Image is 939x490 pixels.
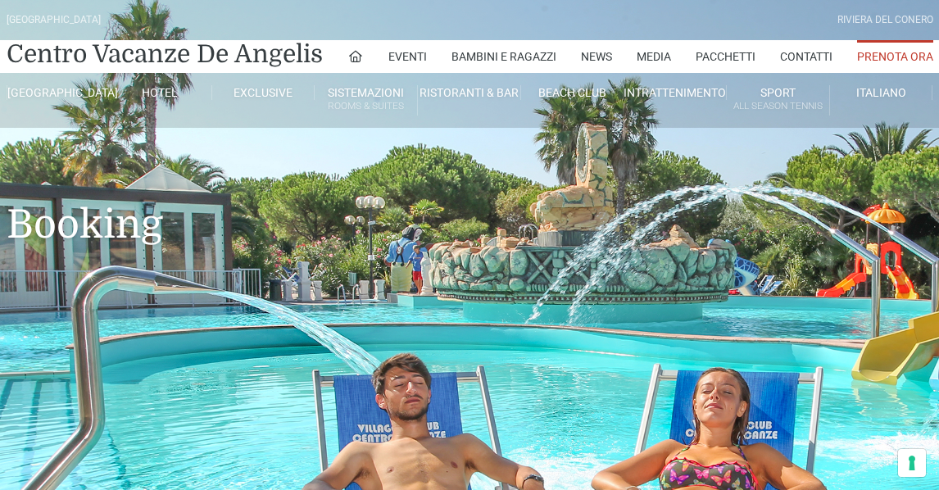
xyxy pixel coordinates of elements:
a: SportAll Season Tennis [727,85,830,116]
span: Italiano [856,86,906,99]
a: Beach Club [521,85,624,100]
a: Bambini e Ragazzi [451,40,556,73]
a: Intrattenimento [624,85,727,100]
a: News [581,40,612,73]
a: Centro Vacanze De Angelis [7,38,323,70]
a: Eventi [388,40,427,73]
a: Hotel [109,85,212,100]
a: Media [637,40,671,73]
a: [GEOGRAPHIC_DATA] [7,85,110,100]
h1: Booking [7,128,933,272]
div: Riviera Del Conero [837,12,933,28]
div: [GEOGRAPHIC_DATA] [7,12,101,28]
a: Contatti [780,40,832,73]
a: SistemazioniRooms & Suites [315,85,418,116]
button: Le tue preferenze relative al consenso per le tecnologie di tracciamento [898,449,926,477]
small: All Season Tennis [727,98,829,114]
a: Prenota Ora [857,40,933,73]
small: Rooms & Suites [315,98,417,114]
a: Italiano [830,85,933,100]
a: Pacchetti [696,40,755,73]
a: Exclusive [212,85,315,100]
a: Ristoranti & Bar [418,85,521,100]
